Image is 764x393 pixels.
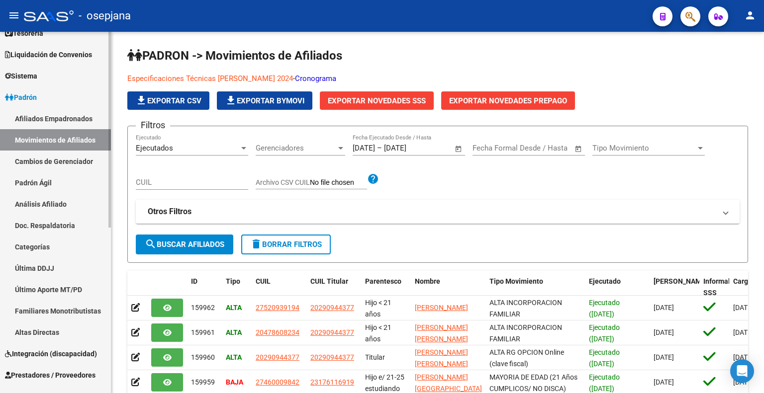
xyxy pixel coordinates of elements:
datatable-header-cell: Informable SSS [699,271,729,304]
span: ALTA INCORPORACION FAMILIAR [489,299,562,318]
span: Sistema [5,71,37,81]
span: [PERSON_NAME] [PERSON_NAME] [415,323,468,343]
span: Prestadores / Proveedores [5,370,95,381]
a: Especificaciones Técnicas [PERSON_NAME] 2024 [127,74,293,83]
span: Buscar Afiliados [145,240,224,249]
div: Open Intercom Messenger [730,359,754,383]
span: – [377,144,382,153]
span: Informable SSS [703,277,738,297]
span: Titular [365,353,385,361]
button: Borrar Filtros [241,235,331,254]
span: 27520939194 [256,304,299,312]
span: [DATE] [654,353,674,361]
mat-icon: menu [8,9,20,21]
span: PADRON -> Movimientos de Afiliados [127,49,342,63]
input: End date [514,144,562,153]
span: 159961 [191,328,215,336]
span: Liquidación de Convenios [5,49,92,60]
span: [DATE] [654,378,674,386]
span: Tipo Movimiento [592,144,696,153]
h3: Filtros [136,118,170,132]
datatable-header-cell: Parentesco [361,271,411,304]
mat-icon: help [367,173,379,185]
mat-icon: person [744,9,756,21]
span: Padrón [5,92,37,103]
datatable-header-cell: Tipo [222,271,252,304]
p: - [127,73,748,84]
span: 159962 [191,304,215,312]
strong: BAJA [226,378,243,386]
button: Open calendar [453,143,465,155]
datatable-header-cell: Fecha Formal [650,271,699,304]
span: [PERSON_NAME] [654,277,707,285]
span: Cargado [733,277,760,285]
span: [DATE] [654,304,674,312]
span: CUIL [256,277,271,285]
button: Exportar CSV [127,91,209,110]
span: 27460009842 [256,378,299,386]
span: Hijo < 21 años [365,299,391,318]
strong: ALTA [226,304,242,312]
a: Cronograma [295,74,336,83]
span: ALTA RG OPCION Online (clave fiscal) [489,348,564,368]
span: Hijo < 21 años [365,323,391,343]
mat-icon: file_download [225,94,237,106]
span: Borrar Filtros [250,240,322,249]
span: ALTA INCORPORACION FAMILIAR [489,323,562,343]
span: 159960 [191,353,215,361]
mat-icon: file_download [135,94,147,106]
datatable-header-cell: Tipo Movimiento [485,271,585,304]
span: 23176116919 [310,378,354,386]
span: Exportar Bymovi [225,96,304,105]
span: Tesorería [5,28,43,39]
span: 20478608234 [256,328,299,336]
span: Parentesco [365,277,401,285]
strong: Otros Filtros [148,206,191,217]
span: Tipo [226,277,240,285]
span: 20290944377 [310,304,354,312]
button: Exportar Novedades Prepago [441,91,575,110]
datatable-header-cell: CUIL [252,271,306,304]
span: MAYORIA DE EDAD (21 Años CUMPLICOS/ NO DISCA) [489,373,577,393]
datatable-header-cell: CUIL Titular [306,271,361,304]
span: Ejecutado ([DATE]) [589,299,620,318]
input: Start date [473,144,505,153]
span: Ejecutado [589,277,621,285]
button: Exportar Bymovi [217,91,312,110]
datatable-header-cell: Nombre [411,271,485,304]
span: Tipo Movimiento [489,277,543,285]
datatable-header-cell: Ejecutado [585,271,650,304]
span: Exportar Novedades SSS [328,96,426,105]
span: Exportar CSV [135,96,201,105]
span: 20290944377 [256,353,299,361]
span: 20290944377 [310,328,354,336]
span: Ejecutado ([DATE]) [589,348,620,368]
span: 159959 [191,378,215,386]
mat-icon: search [145,238,157,250]
span: CUIL Titular [310,277,348,285]
span: Archivo CSV CUIL [256,178,310,186]
datatable-header-cell: ID [187,271,222,304]
span: Nombre [415,277,440,285]
strong: ALTA [226,328,242,336]
span: Ejecutados [136,144,173,153]
span: Ejecutado ([DATE]) [589,323,620,343]
span: [DATE] [654,328,674,336]
span: Gerenciadores [256,144,336,153]
input: End date [384,144,432,153]
span: [PERSON_NAME] [415,304,468,312]
button: Open calendar [573,143,584,155]
span: Exportar Novedades Prepago [449,96,567,105]
span: 20290944377 [310,353,354,361]
span: Ejecutado ([DATE]) [589,373,620,393]
span: [PERSON_NAME] [PERSON_NAME] [415,348,468,368]
button: Exportar Novedades SSS [320,91,434,110]
span: Integración (discapacidad) [5,348,97,359]
span: Hijo e/ 21-25 estudiando [365,373,404,393]
input: Archivo CSV CUIL [310,178,367,187]
mat-icon: delete [250,238,262,250]
span: [PERSON_NAME][GEOGRAPHIC_DATA] [415,373,482,393]
button: Buscar Afiliados [136,235,233,254]
strong: ALTA [226,353,242,361]
input: Start date [353,144,375,153]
